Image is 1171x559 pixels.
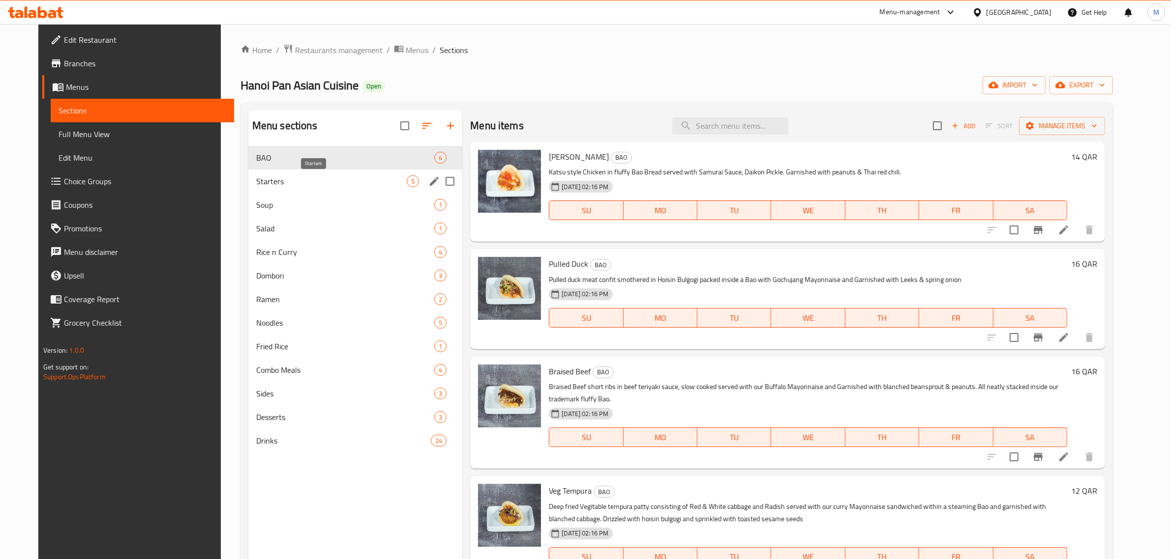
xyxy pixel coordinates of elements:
[775,430,841,445] span: WE
[701,311,767,325] span: TU
[434,388,447,399] div: items
[594,486,615,498] div: BAO
[283,44,383,56] a: Restaurants management
[431,435,447,447] div: items
[248,240,463,264] div: Rice n Curry4
[435,224,446,233] span: 1
[43,370,106,383] a: Support.OpsPlatform
[1026,218,1050,242] button: Branch-specific-item
[987,7,1051,18] div: [GEOGRAPHIC_DATA]
[923,203,989,218] span: FR
[435,342,446,351] span: 1
[1058,332,1070,343] a: Edit menu item
[549,308,623,328] button: SU
[591,259,611,271] span: BAO
[248,264,463,287] div: Dombori3
[1058,224,1070,236] a: Edit menu item
[923,430,989,445] span: FR
[1071,364,1097,378] h6: 16 QAR
[1057,79,1105,91] span: export
[248,311,463,335] div: Noodles5
[434,411,447,423] div: items
[849,203,915,218] span: TH
[256,293,434,305] div: Ramen
[256,223,434,234] span: Salad
[362,82,385,90] span: Open
[927,115,948,136] span: Select section
[248,405,463,429] div: Desserts3
[549,149,609,164] span: [PERSON_NAME]
[611,152,632,164] div: BAO
[415,114,439,138] span: Sort sections
[997,203,1063,218] span: SA
[549,427,623,447] button: SU
[51,99,234,122] a: Sections
[997,430,1063,445] span: SA
[248,142,463,456] nav: Menu sections
[439,114,462,138] button: Add section
[435,365,446,375] span: 4
[775,311,841,325] span: WE
[1026,445,1050,469] button: Branch-specific-item
[256,435,431,447] span: Drinks
[434,317,447,329] div: items
[394,44,428,56] a: Menus
[549,166,1067,178] p: Katsu style Chicken in fluffy Bao Bread served with Samurai Sauce, Daikon Pickle. Garnished with ...
[478,257,541,320] img: Pulled Duck
[256,411,434,423] span: Desserts
[256,317,434,329] span: Noodles
[440,44,468,56] span: Sections
[64,270,226,281] span: Upsell
[593,366,614,378] div: BAO
[295,44,383,56] span: Restaurants management
[997,311,1063,325] span: SA
[950,120,977,132] span: Add
[435,295,446,304] span: 2
[775,203,841,218] span: WE
[240,74,359,96] span: ⁠Hanoi Pan Asian Cuisine
[59,105,226,116] span: Sections
[435,389,446,398] span: 3
[553,203,619,218] span: SU
[628,430,693,445] span: MO
[470,118,524,133] h2: Menu items
[431,436,446,446] span: 24
[42,75,234,99] a: Menus
[590,259,611,271] div: BAO
[771,427,845,447] button: WE
[64,57,226,69] span: Branches
[993,200,1067,220] button: SA
[1153,7,1159,18] span: M
[248,382,463,405] div: Sides3
[248,169,463,193] div: Starters5edit
[64,223,226,234] span: Promotions
[64,246,226,258] span: Menu disclaimer
[628,203,693,218] span: MO
[435,271,446,280] span: 3
[59,128,226,140] span: Full Menu View
[558,409,612,419] span: [DATE] 02:16 PM
[558,529,612,538] span: [DATE] 02:16 PM
[1078,445,1101,469] button: delete
[256,199,434,211] div: Soup
[256,270,434,281] span: Dombori
[919,200,993,220] button: FR
[434,223,447,234] div: items
[256,364,434,376] span: Combo Meals
[43,344,67,357] span: Version:
[549,256,588,271] span: Pulled Duck
[434,340,447,352] div: items
[240,44,1113,56] nav: breadcrumb
[256,340,434,352] span: Fried Rice
[979,118,1019,134] span: Select section first
[256,388,434,399] div: Sides
[1050,76,1113,94] button: export
[549,381,1067,405] p: Braised Beef short ribs in beef teriyaki sauce, slow cooked served with our Buffalo Mayonnaise an...
[672,117,788,135] input: search
[42,287,234,311] a: Coverage Report
[1026,326,1050,349] button: Branch-specific-item
[549,200,623,220] button: SU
